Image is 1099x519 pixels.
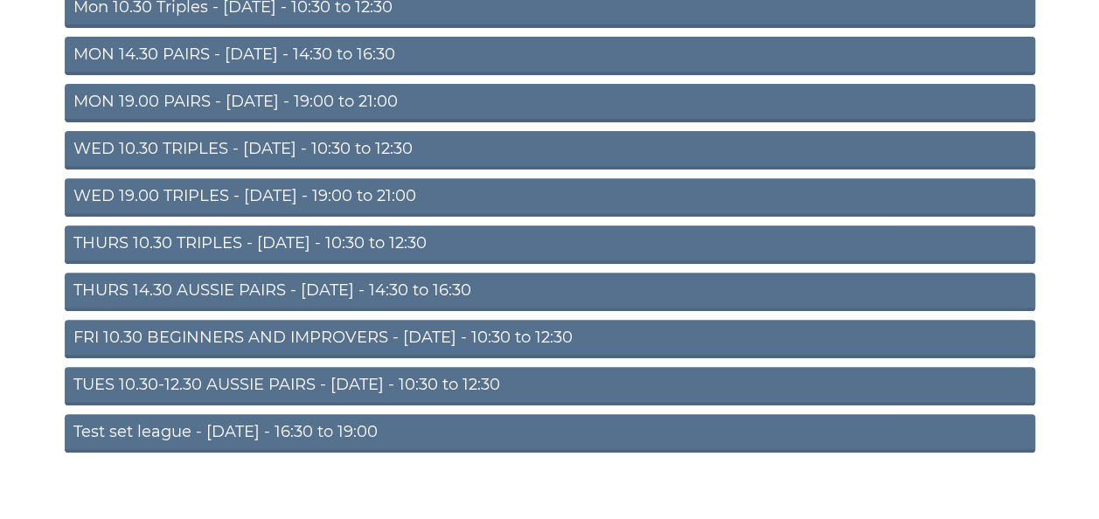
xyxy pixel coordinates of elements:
[65,178,1035,217] a: WED 19.00 TRIPLES - [DATE] - 19:00 to 21:00
[65,414,1035,453] a: Test set league - [DATE] - 16:30 to 19:00
[65,273,1035,311] a: THURS 14.30 AUSSIE PAIRS - [DATE] - 14:30 to 16:30
[65,84,1035,122] a: MON 19.00 PAIRS - [DATE] - 19:00 to 21:00
[65,367,1035,405] a: TUES 10.30-12.30 AUSSIE PAIRS - [DATE] - 10:30 to 12:30
[65,37,1035,75] a: MON 14.30 PAIRS - [DATE] - 14:30 to 16:30
[65,131,1035,170] a: WED 10.30 TRIPLES - [DATE] - 10:30 to 12:30
[65,320,1035,358] a: FRI 10.30 BEGINNERS AND IMPROVERS - [DATE] - 10:30 to 12:30
[65,225,1035,264] a: THURS 10.30 TRIPLES - [DATE] - 10:30 to 12:30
